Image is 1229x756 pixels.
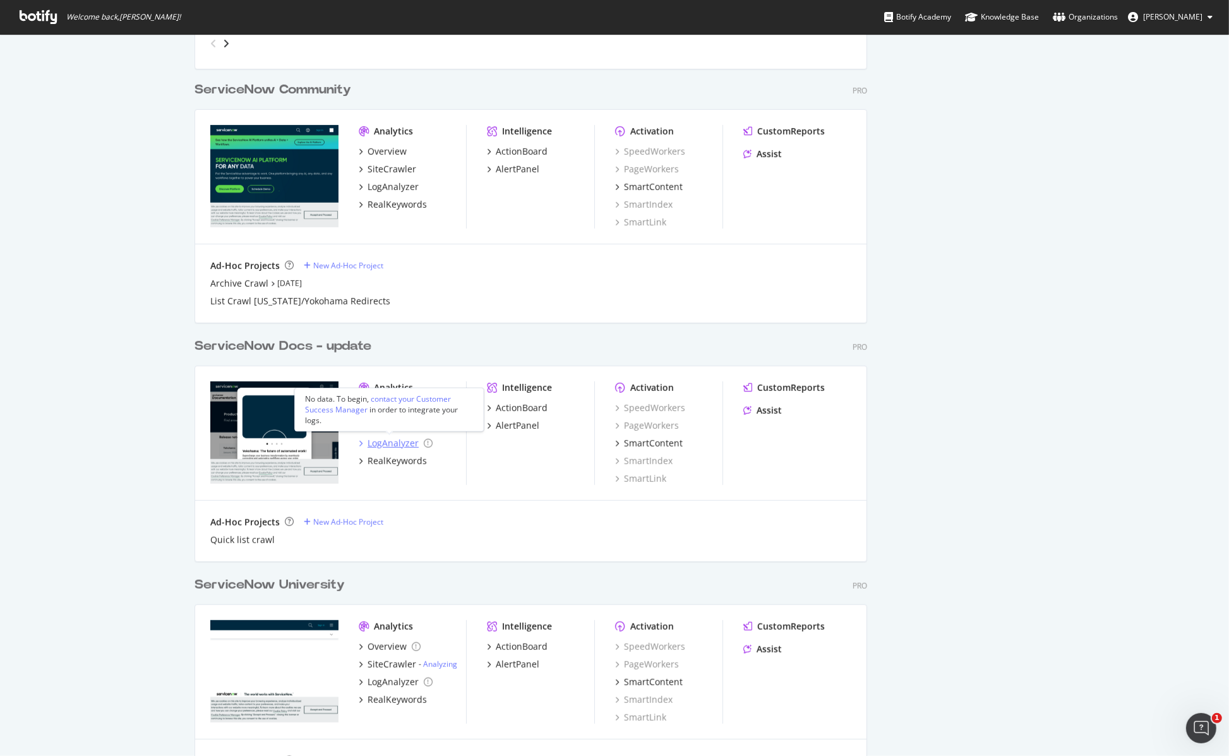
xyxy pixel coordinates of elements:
div: Ad-Hoc Projects [210,260,280,272]
a: PageWorkers [615,658,679,671]
div: angle-right [222,37,231,50]
img: docs.servicenow.com [210,125,339,227]
a: List Crawl [US_STATE]/Yokohama Redirects [210,295,390,308]
img: nowlearning.servicenow.com [210,620,339,723]
div: ActionBoard [496,145,548,158]
div: No data. To begin, in order to integrate your logs. [305,393,473,426]
a: SmartContent [615,437,683,450]
div: Analytics [374,381,413,394]
div: ServiceNow University [195,576,345,594]
a: RealKeywords [359,455,427,467]
div: LogAnalyzer [368,181,419,193]
a: Assist [743,404,782,417]
a: CustomReports [743,620,825,633]
a: SmartLink [615,472,666,485]
a: Overview [359,145,407,158]
a: ActionBoard [487,145,548,158]
div: contact your Customer Success Manager [305,393,451,415]
a: PageWorkers [615,163,679,176]
a: Quick list crawl [210,534,275,546]
div: AlertPanel [496,163,539,176]
div: Activation [630,620,674,633]
iframe: Intercom live chat [1186,713,1216,743]
a: LogAnalyzer [359,676,433,688]
div: Activation [630,125,674,138]
div: Pro [853,580,867,591]
a: AlertPanel [487,419,539,432]
a: New Ad-Hoc Project [304,517,383,527]
a: RealKeywords [359,198,427,211]
div: Assist [757,148,782,160]
div: Intelligence [502,620,552,633]
img: community.servicenow.com [210,381,339,484]
div: CustomReports [757,125,825,138]
div: Pro [853,342,867,352]
a: Assist [743,148,782,160]
div: RealKeywords [368,693,427,706]
div: Assist [757,404,782,417]
div: SmartLink [615,711,666,724]
a: CustomReports [743,125,825,138]
a: CustomReports [743,381,825,394]
div: New Ad-Hoc Project [313,260,383,271]
a: SpeedWorkers [615,640,685,653]
div: Intelligence [502,381,552,394]
a: Analyzing [423,659,457,669]
div: ActionBoard [496,402,548,414]
div: SmartContent [624,181,683,193]
span: Tim Manalo [1143,11,1202,22]
a: SmartIndex [615,198,673,211]
a: SiteCrawler- Analyzing [359,658,457,671]
div: Botify Academy [884,11,951,23]
a: SpeedWorkers [615,402,685,414]
div: Overview [368,640,407,653]
div: SpeedWorkers [615,145,685,158]
a: Assist [743,643,782,656]
a: ServiceNow Docs - update [195,337,376,356]
div: ServiceNow Docs - update [195,337,371,356]
div: Activation [630,381,674,394]
div: AlertPanel [496,658,539,671]
a: AlertPanel [487,658,539,671]
a: PageWorkers [615,419,679,432]
div: - [419,659,457,669]
button: [PERSON_NAME] [1118,7,1223,27]
div: ServiceNow Community [195,81,351,99]
a: Archive Crawl [210,277,268,290]
div: Ad-Hoc Projects [210,516,280,529]
a: SmartContent [615,181,683,193]
span: Welcome back, [PERSON_NAME] ! [66,12,181,22]
div: Knowledge Base [965,11,1039,23]
a: SmartLink [615,216,666,229]
a: RealKeywords [359,693,427,706]
a: SiteCrawler [359,163,416,176]
a: SmartContent [615,676,683,688]
div: SmartContent [624,437,683,450]
div: AlertPanel [496,419,539,432]
div: LogAnalyzer [368,676,419,688]
a: LogAnalyzer [359,437,433,450]
div: angle-left [205,33,222,54]
a: SmartIndex [615,455,673,467]
div: CustomReports [757,381,825,394]
div: SiteCrawler [368,163,416,176]
div: RealKeywords [368,455,427,467]
div: Organizations [1053,11,1118,23]
div: Assist [757,643,782,656]
a: ActionBoard [487,640,548,653]
div: SmartContent [624,676,683,688]
div: Pro [853,85,867,96]
a: SmartIndex [615,693,673,706]
div: Analytics [374,620,413,633]
div: ActionBoard [496,640,548,653]
div: Overview [368,145,407,158]
a: New Ad-Hoc Project [304,260,383,271]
